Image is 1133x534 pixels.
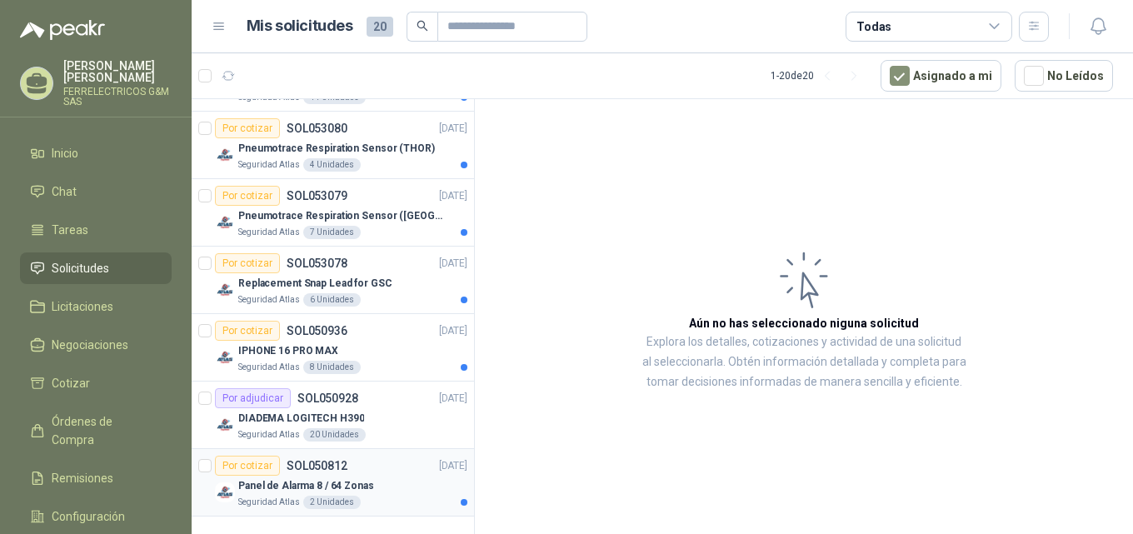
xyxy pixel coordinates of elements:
[238,478,374,494] p: Panel de Alarma 8 / 64 Zonas
[417,20,428,32] span: search
[297,392,358,404] p: SOL050928
[215,145,235,165] img: Company Logo
[215,415,235,435] img: Company Logo
[215,482,235,502] img: Company Logo
[641,332,966,392] p: Explora los detalles, cotizaciones y actividad de una solicitud al seleccionarla. Obtén informaci...
[192,247,474,314] a: Por cotizarSOL053078[DATE] Company LogoReplacement Snap Lead for GSCSeguridad Atlas6 Unidades
[52,297,113,316] span: Licitaciones
[303,158,361,172] div: 4 Unidades
[20,252,172,284] a: Solicitudes
[215,347,235,367] img: Company Logo
[215,118,280,138] div: Por cotizar
[238,343,338,359] p: IPHONE 16 PRO MAX
[192,314,474,382] a: Por cotizarSOL050936[DATE] Company LogoIPHONE 16 PRO MAXSeguridad Atlas8 Unidades
[52,144,78,162] span: Inicio
[238,496,300,509] p: Seguridad Atlas
[215,388,291,408] div: Por adjudicar
[63,87,172,107] p: FERRELECTRICOS G&M SAS
[287,122,347,134] p: SOL053080
[52,469,113,487] span: Remisiones
[20,406,172,456] a: Órdenes de Compra
[247,14,353,38] h1: Mis solicitudes
[52,182,77,201] span: Chat
[20,329,172,361] a: Negociaciones
[215,186,280,206] div: Por cotizar
[287,325,347,337] p: SOL050936
[303,226,361,239] div: 7 Unidades
[20,214,172,246] a: Tareas
[52,221,88,239] span: Tareas
[192,112,474,179] a: Por cotizarSOL053080[DATE] Company LogoPneumotrace Respiration Sensor (THOR)Seguridad Atlas4 Unid...
[238,158,300,172] p: Seguridad Atlas
[238,361,300,374] p: Seguridad Atlas
[771,62,867,89] div: 1 - 20 de 20
[367,17,393,37] span: 20
[1015,60,1113,92] button: No Leídos
[287,460,347,472] p: SOL050812
[238,208,446,224] p: Pneumotrace Respiration Sensor ([GEOGRAPHIC_DATA])
[215,321,280,341] div: Por cotizar
[52,374,90,392] span: Cotizar
[238,293,300,307] p: Seguridad Atlas
[303,293,361,307] div: 6 Unidades
[238,141,435,157] p: Pneumotrace Respiration Sensor (THOR)
[52,507,125,526] span: Configuración
[20,176,172,207] a: Chat
[856,17,891,36] div: Todas
[303,428,366,442] div: 20 Unidades
[20,501,172,532] a: Configuración
[192,449,474,517] a: Por cotizarSOL050812[DATE] Company LogoPanel de Alarma 8 / 64 ZonasSeguridad Atlas2 Unidades
[303,361,361,374] div: 8 Unidades
[303,496,361,509] div: 2 Unidades
[215,456,280,476] div: Por cotizar
[238,276,392,292] p: Replacement Snap Lead for GSC
[192,179,474,247] a: Por cotizarSOL053079[DATE] Company LogoPneumotrace Respiration Sensor ([GEOGRAPHIC_DATA])Segurida...
[287,257,347,269] p: SOL053078
[20,462,172,494] a: Remisiones
[20,137,172,169] a: Inicio
[439,458,467,474] p: [DATE]
[689,314,919,332] h3: Aún no has seleccionado niguna solicitud
[238,428,300,442] p: Seguridad Atlas
[287,190,347,202] p: SOL053079
[439,121,467,137] p: [DATE]
[192,382,474,449] a: Por adjudicarSOL050928[DATE] Company LogoDIADEMA LOGITECH H390Seguridad Atlas20 Unidades
[20,367,172,399] a: Cotizar
[52,259,109,277] span: Solicitudes
[52,412,156,449] span: Órdenes de Compra
[52,336,128,354] span: Negociaciones
[439,188,467,204] p: [DATE]
[238,411,364,427] p: DIADEMA LOGITECH H390
[439,256,467,272] p: [DATE]
[439,323,467,339] p: [DATE]
[881,60,1001,92] button: Asignado a mi
[20,20,105,40] img: Logo peakr
[215,280,235,300] img: Company Logo
[215,253,280,273] div: Por cotizar
[215,212,235,232] img: Company Logo
[63,60,172,83] p: [PERSON_NAME] [PERSON_NAME]
[439,391,467,407] p: [DATE]
[238,226,300,239] p: Seguridad Atlas
[20,291,172,322] a: Licitaciones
